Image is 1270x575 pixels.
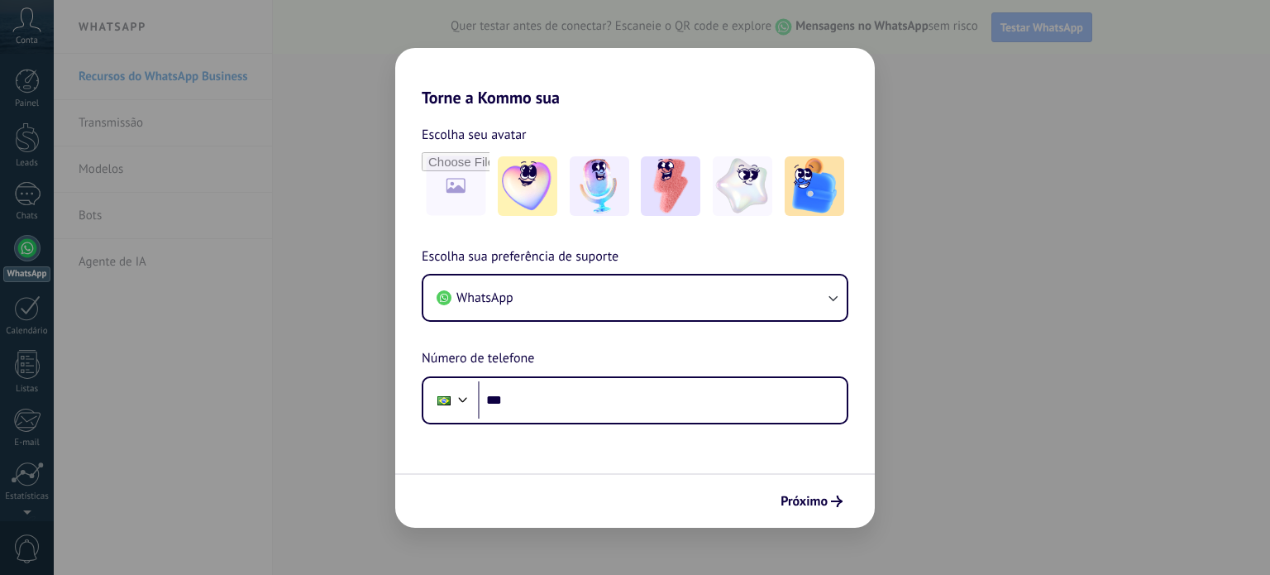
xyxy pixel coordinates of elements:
span: Número de telefone [422,348,534,370]
span: Escolha sua preferência de suporte [422,247,618,268]
img: -1.jpeg [498,156,557,216]
img: -2.jpeg [570,156,629,216]
img: -4.jpeg [713,156,772,216]
span: WhatsApp [456,290,513,306]
div: Brazil: + 55 [428,383,460,418]
span: Próximo [781,496,828,507]
span: Escolha seu avatar [422,124,527,146]
img: -5.jpeg [785,156,844,216]
button: WhatsApp [423,276,847,320]
img: -3.jpeg [641,156,700,216]
h2: Torne a Kommo sua [395,48,875,108]
button: Próximo [773,487,850,515]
